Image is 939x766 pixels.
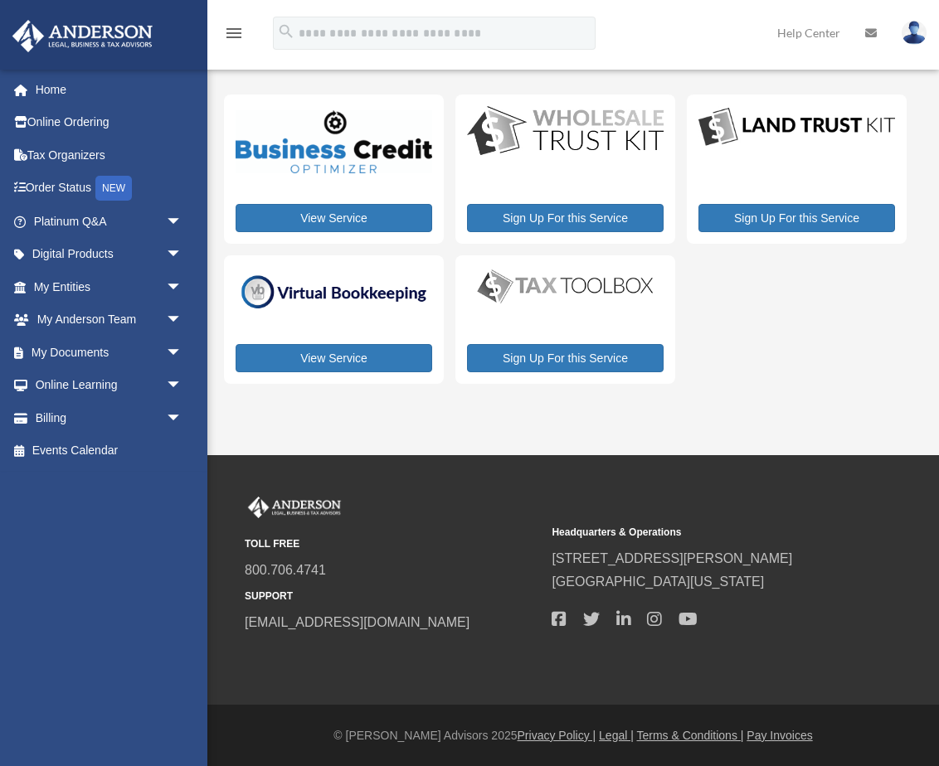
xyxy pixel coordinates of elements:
small: Headquarters & Operations [552,524,847,541]
span: arrow_drop_down [166,303,199,337]
a: [EMAIL_ADDRESS][DOMAIN_NAME] [245,615,469,629]
a: [STREET_ADDRESS][PERSON_NAME] [552,551,792,565]
a: Privacy Policy | [518,729,596,742]
a: Tax Organizers [12,138,207,172]
img: WS-Trust-Kit-lgo-1.jpg [467,106,664,158]
div: © [PERSON_NAME] Advisors 2025 [207,725,939,746]
i: menu [224,23,244,43]
a: My Anderson Teamarrow_drop_down [12,303,207,337]
a: Pay Invoices [747,729,812,742]
img: LandTrust_lgo-1.jpg [698,106,895,148]
span: arrow_drop_down [166,270,199,304]
span: arrow_drop_down [166,205,199,239]
a: Events Calendar [12,434,207,468]
a: My Documentsarrow_drop_down [12,336,207,369]
a: Billingarrow_drop_down [12,401,207,434]
a: menu [224,29,244,43]
a: Sign Up For this Service [467,344,664,372]
a: Sign Up For this Service [467,204,664,232]
a: Legal | [599,729,634,742]
span: arrow_drop_down [166,369,199,403]
img: User Pic [902,21,927,45]
a: Digital Productsarrow_drop_down [12,238,199,271]
a: View Service [236,344,432,372]
a: View Service [236,204,432,232]
img: taxtoolbox_new-1.webp [467,267,664,306]
span: arrow_drop_down [166,336,199,370]
a: Terms & Conditions | [637,729,744,742]
a: Platinum Q&Aarrow_drop_down [12,205,207,238]
a: [GEOGRAPHIC_DATA][US_STATE] [552,574,764,589]
a: Sign Up For this Service [698,204,895,232]
i: search [277,22,295,41]
a: Home [12,73,207,106]
small: TOLL FREE [245,536,540,553]
a: 800.706.4741 [245,563,326,577]
small: SUPPORT [245,588,540,605]
a: Online Ordering [12,106,207,139]
img: Anderson Advisors Platinum Portal [245,497,344,518]
span: arrow_drop_down [166,238,199,272]
a: Online Learningarrow_drop_down [12,369,207,402]
div: NEW [95,176,132,201]
span: arrow_drop_down [166,401,199,435]
img: Anderson Advisors Platinum Portal [7,20,158,52]
a: Order StatusNEW [12,172,207,206]
a: My Entitiesarrow_drop_down [12,270,207,303]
